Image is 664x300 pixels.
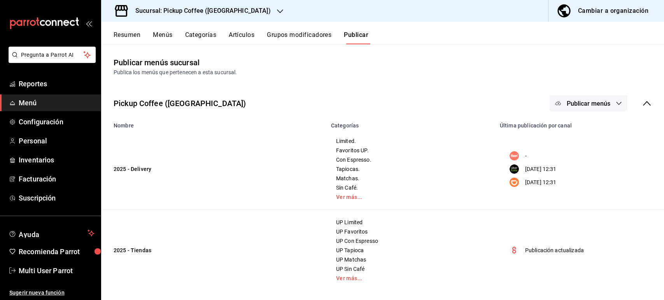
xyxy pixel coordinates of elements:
button: Publicar menús [550,95,627,112]
span: Suscripción [19,193,95,203]
h3: Sucursal: Pickup Coffee ([GEOGRAPHIC_DATA]) [129,6,271,16]
span: Recomienda Parrot [19,246,95,257]
button: Resumen [114,31,140,44]
p: [DATE] 12:31 [525,165,557,173]
span: UP Matchas [336,257,485,262]
span: Facturación [19,174,95,184]
span: UP Con Espresso [336,238,485,244]
td: 2025 - Delivery [101,129,326,210]
div: Publicar menús sucursal [114,57,200,68]
span: Con Espresso. [336,157,485,162]
span: Multi User Parrot [19,265,95,276]
span: Limited. [336,138,485,144]
table: menu maker table for brand [101,118,664,291]
div: Pickup Coffee ([GEOGRAPHIC_DATA]) [114,98,246,109]
a: Pregunta a Parrot AI [5,56,96,65]
span: Configuración [19,117,95,127]
p: Publicación actualizada [525,246,584,255]
a: Ver más... [336,276,485,281]
a: Ver más... [336,194,485,200]
span: UP Tapioca [336,248,485,253]
button: open_drawer_menu [86,20,92,26]
span: Menú [19,98,95,108]
span: Favoritos UP. [336,148,485,153]
span: Publicar menús [567,100,610,107]
p: [DATE] 12:31 [525,178,557,187]
span: Sugerir nueva función [9,289,95,297]
span: Sin Café. [336,185,485,190]
span: Matchas. [336,176,485,181]
div: Publica los menús que pertenecen a esta sucursal. [114,68,652,77]
span: Reportes [19,78,95,89]
button: Grupos modificadores [267,31,331,44]
span: Ayuda [19,228,84,238]
span: Personal [19,136,95,146]
div: navigation tabs [114,31,664,44]
span: Tapiocas. [336,166,485,172]
button: Menús [153,31,172,44]
div: Cambiar a organización [578,5,648,16]
p: - [525,152,527,160]
th: Última publicación por canal [495,118,664,129]
button: Publicar [344,31,368,44]
span: Inventarios [19,155,95,165]
th: Categorías [326,118,495,129]
button: Artículos [229,31,254,44]
td: 2025 - Tiendas [101,210,326,291]
th: Nombre [101,118,326,129]
button: Pregunta a Parrot AI [9,47,96,63]
span: UP Limited [336,220,485,225]
span: UP Favoritos [336,229,485,234]
span: Pregunta a Parrot AI [21,51,84,59]
button: Categorías [185,31,217,44]
span: UP Sin Café [336,266,485,272]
